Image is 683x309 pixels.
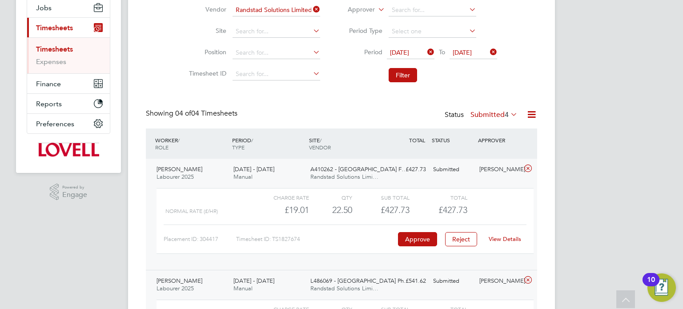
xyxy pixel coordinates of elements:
label: Site [186,27,226,35]
div: QTY [309,192,352,203]
span: Engage [62,191,87,199]
span: £427.73 [438,205,467,215]
label: Timesheet ID [186,69,226,77]
span: Labourer 2025 [157,173,194,181]
label: Submitted [470,110,518,119]
span: / [178,136,180,144]
span: [DATE] - [DATE] [233,165,274,173]
span: [PERSON_NAME] [157,277,202,285]
button: Timesheets [27,18,110,37]
span: 04 Timesheets [175,109,237,118]
span: [DATE] [453,48,472,56]
div: APPROVER [476,132,522,148]
div: 22.50 [309,203,352,217]
div: Submitted [430,274,476,289]
span: TOTAL [409,136,425,144]
span: 4 [505,110,509,119]
a: Timesheets [36,45,73,53]
div: Sub Total [352,192,410,203]
input: Search for... [389,4,476,16]
span: VENDOR [309,144,331,151]
span: 04 of [175,109,191,118]
span: [DATE] - [DATE] [233,277,274,285]
button: Finance [27,74,110,93]
div: Timesheets [27,37,110,73]
a: Powered byEngage [50,184,88,201]
button: Reject [445,232,477,246]
div: WORKER [153,132,230,155]
span: / [320,136,321,144]
label: Period [342,48,382,56]
div: £427.73 [352,203,410,217]
span: Normal Rate (£/HR) [165,208,218,214]
input: Search for... [233,25,320,38]
button: Approve [398,232,437,246]
span: TYPE [232,144,245,151]
input: Select one [389,25,476,38]
button: Reports [27,94,110,113]
div: 10 [647,280,655,291]
span: Preferences [36,120,74,128]
span: Randstad Solutions Limi… [310,173,378,181]
label: Vendor [186,5,226,13]
button: Filter [389,68,417,82]
input: Search for... [233,4,320,16]
img: lovell-logo-retina.png [38,143,99,157]
div: [PERSON_NAME] [476,274,522,289]
div: SITE [307,132,384,155]
div: PERIOD [230,132,307,155]
span: ROLE [155,144,169,151]
span: [DATE] [390,48,409,56]
button: Preferences [27,114,110,133]
label: Position [186,48,226,56]
span: A410262 - [GEOGRAPHIC_DATA] F… [310,165,407,173]
span: Manual [233,173,253,181]
div: Total [410,192,467,203]
div: Submitted [430,162,476,177]
div: Showing [146,109,239,118]
div: £427.73 [383,162,430,177]
span: Powered by [62,184,87,191]
button: Open Resource Center, 10 new notifications [647,273,676,302]
a: Go to home page [27,143,110,157]
div: Placement ID: 304417 [164,232,236,246]
div: Charge rate [252,192,309,203]
div: STATUS [430,132,476,148]
span: [PERSON_NAME] [157,165,202,173]
a: Expenses [36,57,66,66]
span: Manual [233,285,253,292]
span: Reports [36,100,62,108]
a: View Details [489,235,521,243]
input: Search for... [233,47,320,59]
div: £541.62 [383,274,430,289]
div: [PERSON_NAME] [476,162,522,177]
div: Status [445,109,519,121]
span: Finance [36,80,61,88]
label: Approver [335,5,375,14]
span: Timesheets [36,24,73,32]
span: Jobs [36,4,52,12]
div: Timesheet ID: TS1827674 [236,232,396,246]
span: L486069 - [GEOGRAPHIC_DATA] Ph… [310,277,410,285]
span: Labourer 2025 [157,285,194,292]
div: £19.01 [252,203,309,217]
span: To [436,46,448,58]
span: Randstad Solutions Limi… [310,285,378,292]
label: Period Type [342,27,382,35]
input: Search for... [233,68,320,80]
span: / [251,136,253,144]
